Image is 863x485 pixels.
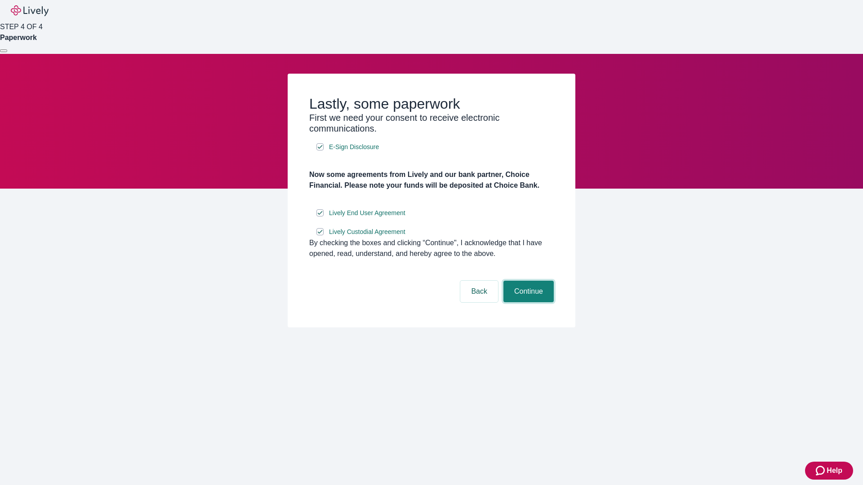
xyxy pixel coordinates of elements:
h3: First we need your consent to receive electronic communications. [309,112,554,134]
span: Help [827,465,842,476]
svg: Zendesk support icon [816,465,827,476]
span: Lively End User Agreement [329,208,405,218]
a: e-sign disclosure document [327,226,407,238]
a: e-sign disclosure document [327,141,381,153]
img: Lively [11,5,49,16]
a: e-sign disclosure document [327,207,407,219]
h2: Lastly, some paperwork [309,95,554,112]
h4: Now some agreements from Lively and our bank partner, Choice Financial. Please note your funds wi... [309,169,554,191]
button: Zendesk support iconHelp [805,462,853,480]
button: Continue [503,281,554,302]
button: Back [460,281,498,302]
div: By checking the boxes and clicking “Continue", I acknowledge that I have opened, read, understand... [309,238,554,259]
span: E-Sign Disclosure [329,142,379,152]
span: Lively Custodial Agreement [329,227,405,237]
